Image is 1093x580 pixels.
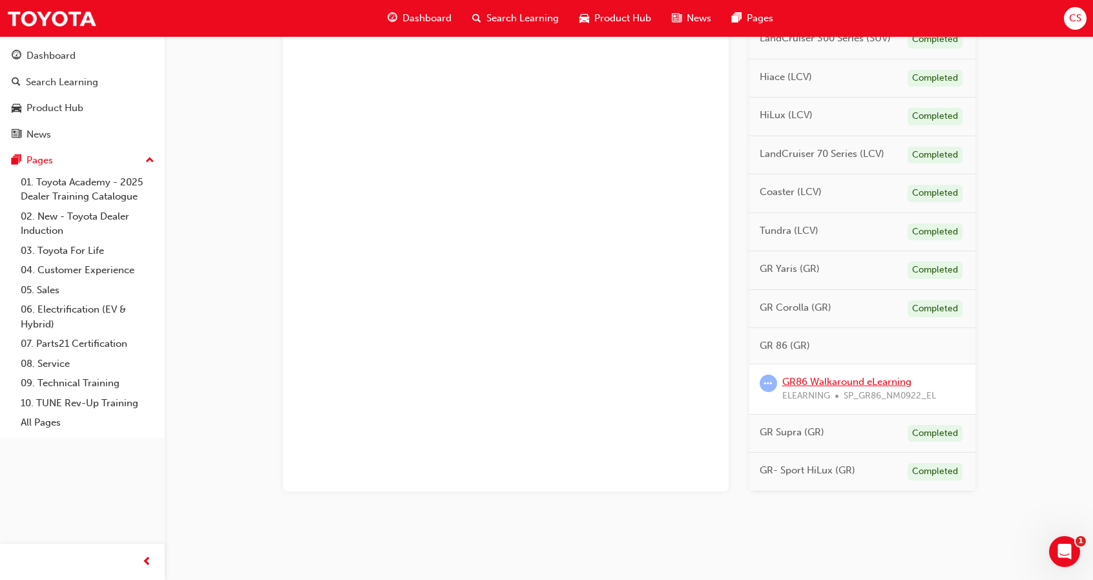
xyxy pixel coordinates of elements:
a: All Pages [16,413,160,433]
span: SP_GR86_NM0922_EL [844,389,936,404]
span: Product Hub [594,11,651,26]
span: Coaster (LCV) [760,185,822,200]
div: Dashboard [26,48,76,63]
img: Trak [6,4,97,33]
span: GR 86 (GR) [760,338,810,353]
div: Completed [908,425,963,442]
span: up-icon [145,152,154,169]
a: 08. Service [16,354,160,374]
div: Completed [908,185,963,202]
a: search-iconSearch Learning [462,5,569,32]
button: Pages [5,149,160,172]
a: news-iconNews [661,5,722,32]
div: Completed [908,70,963,87]
a: News [5,123,160,147]
iframe: Intercom live chat [1049,536,1080,567]
a: guage-iconDashboard [377,5,462,32]
div: Completed [908,108,963,125]
span: GR Corolla (GR) [760,300,831,315]
span: pages-icon [12,155,21,167]
span: Pages [747,11,773,26]
a: 07. Parts21 Certification [16,334,160,354]
a: GR86 Walkaround eLearning [782,376,911,388]
span: GR Supra (GR) [760,425,824,440]
div: Completed [908,300,963,318]
a: 10. TUNE Rev-Up Training [16,393,160,413]
span: pages-icon [732,10,742,26]
a: 04. Customer Experience [16,260,160,280]
span: News [687,11,711,26]
span: Search Learning [486,11,559,26]
span: news-icon [672,10,682,26]
span: prev-icon [142,554,152,570]
a: 03. Toyota For Life [16,241,160,261]
a: Product Hub [5,96,160,120]
div: Completed [908,223,963,241]
span: ELEARNING [782,389,830,404]
span: Hiace (LCV) [760,70,812,85]
span: search-icon [12,77,21,88]
a: Dashboard [5,44,160,68]
span: LandCruiser 70 Series (LCV) [760,147,884,161]
div: Search Learning [26,75,98,90]
span: car-icon [579,10,589,26]
span: CS [1069,11,1081,26]
div: Completed [908,147,963,164]
span: car-icon [12,103,21,114]
a: 02. New - Toyota Dealer Induction [16,207,160,241]
div: Pages [26,153,53,168]
a: pages-iconPages [722,5,784,32]
span: Tundra (LCV) [760,223,818,238]
a: 01. Toyota Academy - 2025 Dealer Training Catalogue [16,172,160,207]
a: 06. Electrification (EV & Hybrid) [16,300,160,334]
span: Dashboard [402,11,452,26]
div: Product Hub [26,101,83,116]
span: news-icon [12,129,21,141]
button: CS [1064,7,1087,30]
a: 05. Sales [16,280,160,300]
a: Search Learning [5,70,160,94]
a: car-iconProduct Hub [569,5,661,32]
div: Completed [908,31,963,48]
span: guage-icon [388,10,397,26]
a: 09. Technical Training [16,373,160,393]
span: HiLux (LCV) [760,108,813,123]
span: search-icon [472,10,481,26]
div: Completed [908,262,963,279]
span: LandCruiser 300 Series (SUV) [760,31,891,46]
span: learningRecordVerb_ATTEMPT-icon [760,375,777,392]
span: guage-icon [12,50,21,62]
span: GR- Sport HiLux (GR) [760,463,855,478]
span: GR Yaris (GR) [760,262,820,276]
div: Completed [908,463,963,481]
span: 1 [1076,536,1086,546]
button: DashboardSearch LearningProduct HubNews [5,41,160,149]
div: News [26,127,51,142]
